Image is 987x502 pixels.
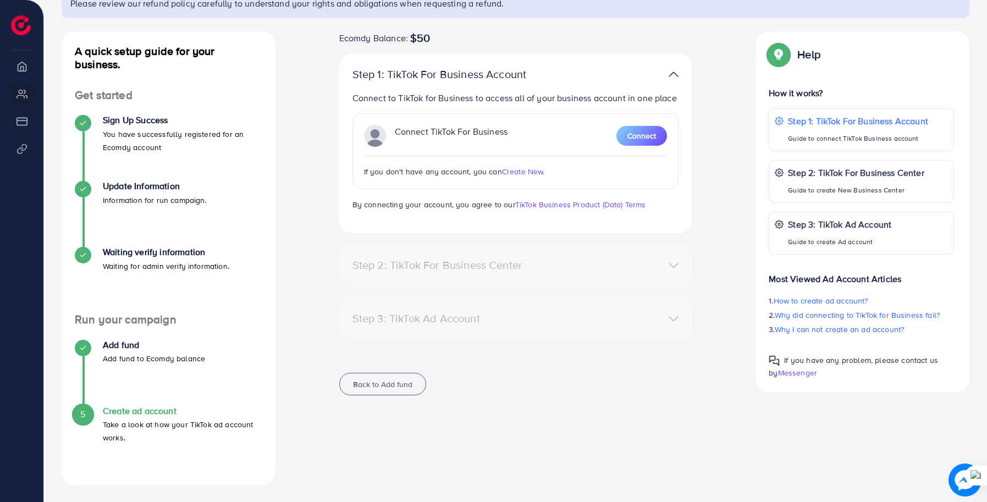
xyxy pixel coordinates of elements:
[769,355,938,378] span: If you have any problem, please contact us by
[62,313,275,327] h4: Run your campaign
[774,295,868,306] span: How to create ad account?
[103,418,262,444] p: Take a look at how your TikTok ad account works.
[339,373,426,395] button: Back to Add fund
[62,115,275,181] li: Sign Up Success
[949,464,982,497] img: image
[788,132,928,145] p: Guide to connect TikTok Business account
[103,115,262,125] h4: Sign Up Success
[769,294,954,307] p: 1.
[62,45,275,71] h4: A quick setup guide for your business.
[769,86,954,100] p: How it works?
[62,247,275,313] li: Waiting verify information
[616,126,667,146] button: Connect
[62,181,275,247] li: Update Information
[364,166,502,177] span: If you don't have any account, you can
[103,352,205,365] p: Add fund to Ecomdy balance
[103,194,207,207] p: Information for run campaign.
[502,166,545,177] span: Create New.
[395,125,508,147] p: Connect TikTok For Business
[103,247,229,257] h4: Waiting verify information
[62,406,275,472] li: Create ad account
[788,166,924,179] p: Step 2: TikTok For Business Center
[769,45,789,64] img: Popup guide
[364,125,386,147] img: TikTok partner
[353,379,412,390] span: Back to Add fund
[11,15,31,35] img: logo
[62,340,275,406] li: Add fund
[788,218,891,231] p: Step 3: TikTok Ad Account
[788,235,891,249] p: Guide to create Ad account
[103,340,205,350] h4: Add fund
[103,128,262,154] p: You have successfully registered for an Ecomdy account
[769,263,954,285] p: Most Viewed Ad Account Articles
[352,68,564,81] p: Step 1: TikTok For Business Account
[769,308,954,322] p: 2.
[775,324,905,335] span: Why I can not create an ad account?
[80,408,85,421] span: 5
[669,67,679,82] img: TikTok partner
[797,48,820,61] p: Help
[775,310,940,321] span: Why did connecting to TikTok for Business fail?
[788,114,928,128] p: Step 1: TikTok For Business Account
[352,198,679,211] p: By connecting your account, you agree to our
[769,323,954,336] p: 3.
[515,199,646,210] a: TikTok Business Product (Data) Terms
[62,89,275,102] h4: Get started
[352,91,679,104] p: Connect to TikTok for Business to access all of your business account in one place
[778,367,817,378] span: Messenger
[103,181,207,191] h4: Update Information
[788,184,924,197] p: Guide to create New Business Center
[103,260,229,273] p: Waiting for admin verify information.
[627,130,656,141] span: Connect
[103,406,262,416] h4: Create ad account
[769,355,780,366] img: Popup guide
[410,31,430,45] span: $50
[339,31,408,45] span: Ecomdy Balance:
